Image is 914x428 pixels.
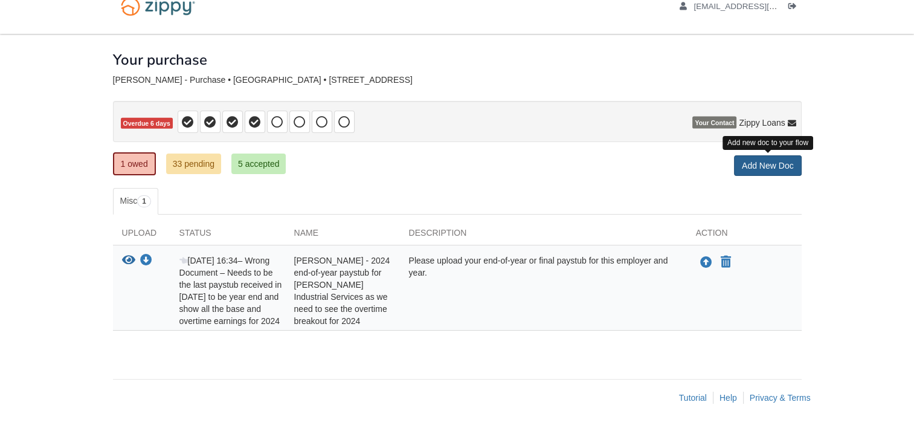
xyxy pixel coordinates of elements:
[113,152,156,175] a: 1 owed
[166,154,221,174] a: 33 pending
[113,188,158,215] a: Misc
[719,393,737,403] a: Help
[687,227,802,245] div: Action
[231,154,286,174] a: 5 accepted
[679,393,707,403] a: Tutorial
[170,255,285,327] div: – Wrong Document – Needs to be the last paystub received in [DATE] to be year end and show all th...
[122,255,135,267] button: View brandon leahy - 2024 end-of-year paystub for Sandling Industrial Services as we need to see ...
[113,52,207,68] h1: Your purchase
[294,256,390,326] span: [PERSON_NAME] - 2024 end-of-year paystub for [PERSON_NAME] Industrial Services as we need to see ...
[179,256,238,265] span: [DATE] 16:34
[680,2,832,14] a: edit profile
[170,227,285,245] div: Status
[113,227,170,245] div: Upload
[719,255,732,270] button: Declare brandon leahy - 2024 end-of-year paystub for Sandling Industrial Services as we need to s...
[694,2,832,11] span: brandonleahy69@yahoo.com
[400,255,687,327] div: Please upload your end-of-year or final paystub for this employer and year.
[692,117,736,129] span: Your Contact
[121,118,173,129] span: Overdue 6 days
[699,255,713,270] button: Upload brandon leahy - 2024 end-of-year paystub for Sandling Industrial Services as we need to se...
[113,75,802,85] div: [PERSON_NAME] - Purchase • [GEOGRAPHIC_DATA] • [STREET_ADDRESS]
[739,117,785,129] span: Zippy Loans
[750,393,811,403] a: Privacy & Terms
[140,256,152,266] a: Download brandon leahy - 2024 end-of-year paystub for Sandling Industrial Services as we need to ...
[788,2,802,14] a: Log out
[723,136,813,150] div: Add new doc to your flow
[734,155,802,176] a: Add New Doc
[137,195,151,207] span: 1
[400,227,687,245] div: Description
[285,227,400,245] div: Name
